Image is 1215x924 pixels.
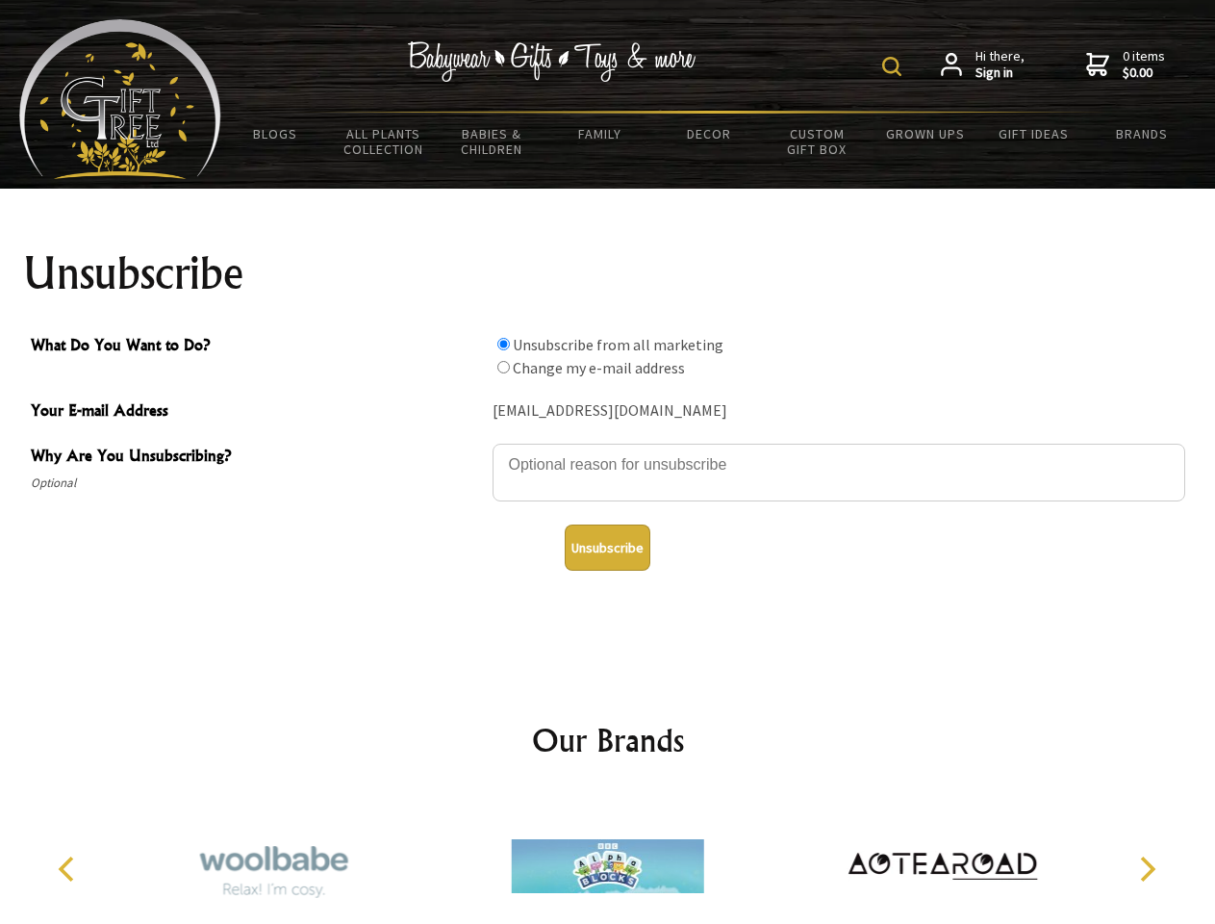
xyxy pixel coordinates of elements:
label: Change my e-mail address [513,358,685,377]
button: Previous [48,848,90,890]
span: Optional [31,472,483,495]
a: Custom Gift Box [763,114,872,169]
a: Grown Ups [871,114,979,154]
img: Babyware - Gifts - Toys and more... [19,19,221,179]
span: Your E-mail Address [31,398,483,426]
strong: Sign in [975,64,1025,82]
button: Unsubscribe [565,525,650,571]
input: What Do You Want to Do? [497,338,510,350]
span: 0 items [1123,47,1165,82]
a: BLOGS [221,114,330,154]
a: Brands [1088,114,1197,154]
a: Decor [654,114,763,154]
img: product search [882,57,901,76]
span: Why Are You Unsubscribing? [31,444,483,472]
h2: Our Brands [38,717,1177,763]
a: Gift Ideas [979,114,1088,154]
a: All Plants Collection [330,114,439,169]
div: [EMAIL_ADDRESS][DOMAIN_NAME] [493,397,1185,426]
a: 0 items$0.00 [1086,48,1165,82]
img: Babywear - Gifts - Toys & more [408,41,696,82]
span: What Do You Want to Do? [31,333,483,361]
label: Unsubscribe from all marketing [513,335,723,354]
h1: Unsubscribe [23,250,1193,296]
a: Babies & Children [438,114,546,169]
input: What Do You Want to Do? [497,361,510,373]
a: Family [546,114,655,154]
a: Hi there,Sign in [941,48,1025,82]
textarea: Why Are You Unsubscribing? [493,444,1185,501]
button: Next [1126,848,1168,890]
strong: $0.00 [1123,64,1165,82]
span: Hi there, [975,48,1025,82]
